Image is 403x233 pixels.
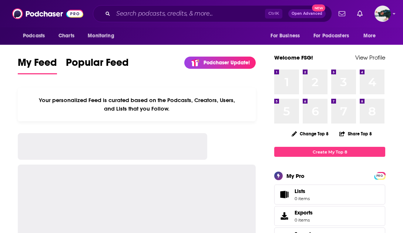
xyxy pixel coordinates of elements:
div: My Pro [286,172,305,179]
span: Lists [277,189,292,200]
a: Popular Feed [66,56,129,74]
button: open menu [309,29,360,43]
button: Change Top 8 [287,129,333,138]
img: User Profile [375,6,391,22]
img: Podchaser - Follow, Share and Rate Podcasts [12,7,83,21]
button: Share Top 8 [339,126,372,141]
a: Lists [274,185,385,205]
a: Create My Top 8 [274,147,385,157]
div: Search podcasts, credits, & more... [93,5,332,22]
span: Exports [277,211,292,221]
span: Popular Feed [66,56,129,73]
span: Lists [295,188,310,195]
span: Logged in as fsg.publicity [375,6,391,22]
a: Charts [54,29,79,43]
span: Exports [295,209,313,216]
span: Podcasts [23,31,45,41]
span: More [363,31,376,41]
a: My Feed [18,56,57,74]
span: PRO [375,173,384,179]
a: Show notifications dropdown [354,7,366,20]
span: Open Advanced [292,12,322,16]
a: Exports [274,206,385,226]
span: Lists [295,188,305,195]
a: Welcome FSG! [274,54,313,61]
button: Open AdvancedNew [288,9,326,18]
span: 0 items [295,196,310,201]
span: Charts [58,31,74,41]
span: For Business [271,31,300,41]
button: open menu [265,29,309,43]
a: Show notifications dropdown [336,7,348,20]
div: Your personalized Feed is curated based on the Podcasts, Creators, Users, and Lists that you Follow. [18,88,256,121]
button: Show profile menu [375,6,391,22]
p: Podchaser Update! [204,60,250,66]
span: New [312,4,325,11]
span: 0 items [295,217,313,223]
span: My Feed [18,56,57,73]
a: PRO [375,173,384,178]
input: Search podcasts, credits, & more... [113,8,265,20]
span: Monitoring [88,31,114,41]
span: Ctrl K [265,9,282,18]
button: open menu [358,29,385,43]
button: open menu [83,29,124,43]
a: View Profile [355,54,385,61]
button: open menu [18,29,54,43]
span: For Podcasters [313,31,349,41]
